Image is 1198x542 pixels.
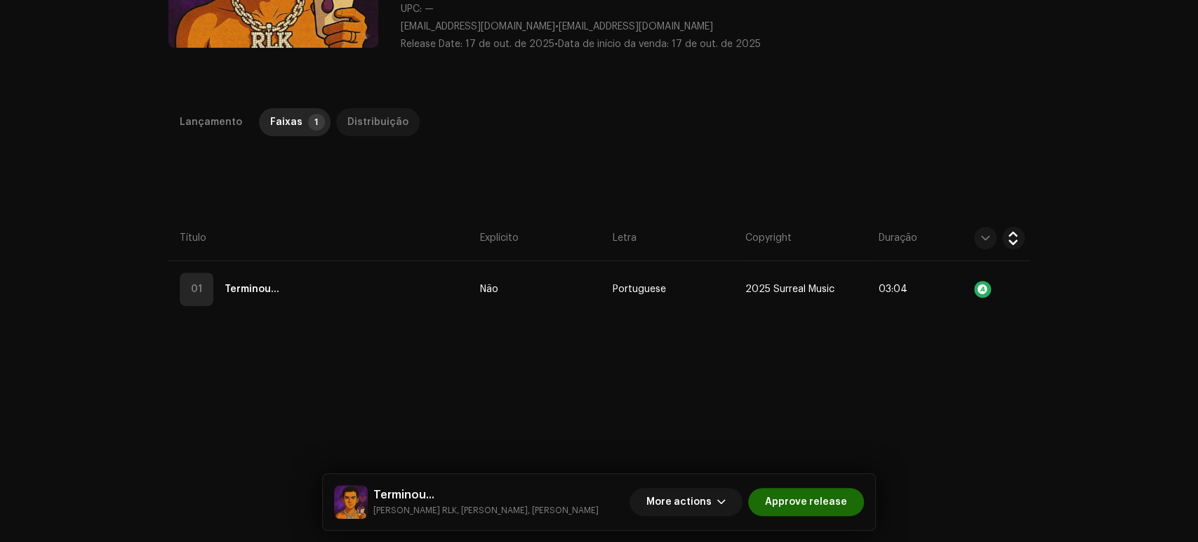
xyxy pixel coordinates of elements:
[630,488,743,516] button: More actions
[225,275,279,303] strong: Terminou...
[334,485,368,519] img: fa604f20-8cec-404d-941f-b87306e78922
[613,284,666,295] span: Portuguese
[765,488,847,516] span: Approve release
[480,231,519,245] span: Explícito
[745,231,792,245] span: Copyright
[308,114,325,131] p-badge: 1
[465,39,554,49] span: 17 de out. de 2025
[613,231,637,245] span: Letra
[646,488,712,516] span: More actions
[879,231,917,245] span: Duração
[373,487,599,503] h5: Terminou...
[180,108,242,136] div: Lançamento
[748,488,864,516] button: Approve release
[347,108,408,136] div: Distribuição
[480,284,498,295] span: Não
[401,39,558,49] span: •
[401,39,462,49] span: Release Date:
[270,108,302,136] div: Faixas
[558,39,669,49] span: Data de início da venda:
[879,284,907,294] span: 03:04
[373,503,599,517] small: Terminou...
[745,284,834,295] span: 2025 Surreal Music
[672,39,761,49] span: 17 de out. de 2025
